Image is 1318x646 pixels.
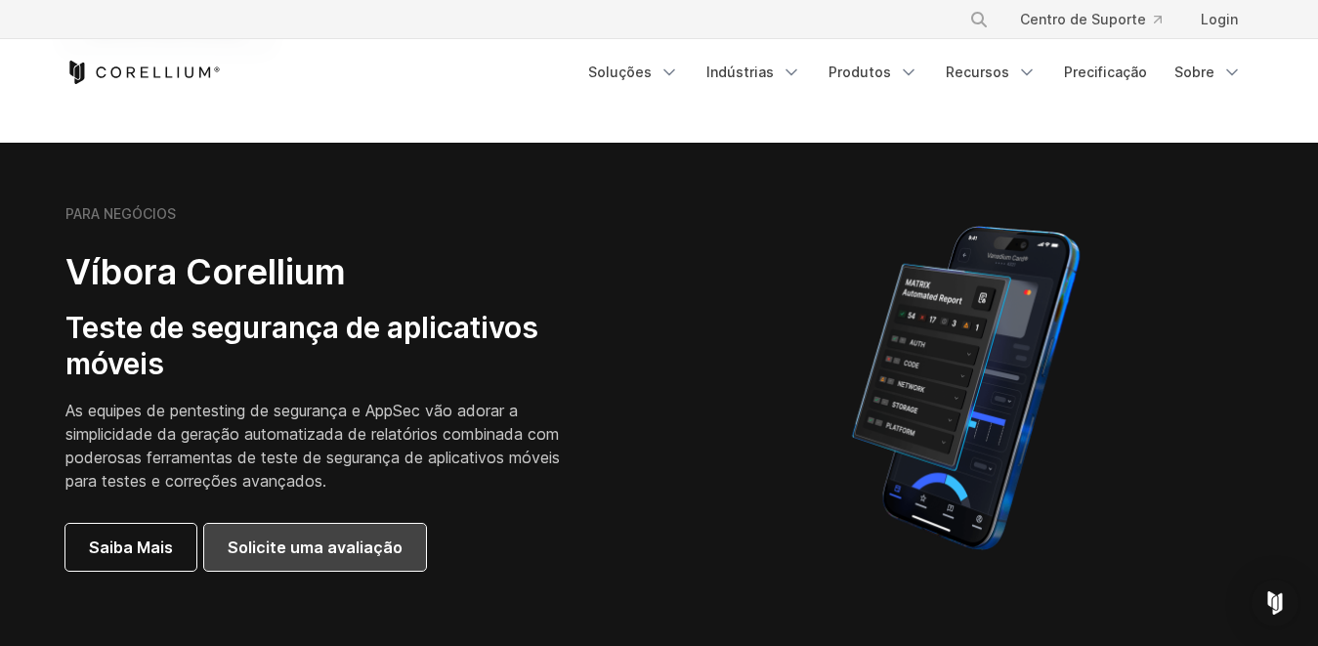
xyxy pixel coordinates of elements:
a: Precificação [1052,55,1159,90]
button: Procurar [961,2,997,37]
div: Menu de navegação [946,2,1254,37]
h2: Víbora Corellium [65,250,566,294]
a: Corellium Início [65,61,221,84]
font: Indústrias [706,63,774,82]
a: Login [1185,2,1254,37]
div: Abra o Intercom Messenger [1252,580,1298,626]
span: Solicite uma avaliação [228,536,403,559]
h6: PARA NEGÓCIOS [65,205,176,223]
div: Menu de navegação [576,55,1254,90]
p: As equipes de pentesting de segurança e AppSec vão adorar a simplicidade da geração automatizada ... [65,399,566,493]
font: Recursos [946,63,1009,82]
a: Saiba Mais [65,524,196,571]
a: Solicite uma avaliação [204,524,426,571]
font: Produtos [829,63,891,82]
font: Soluções [588,63,652,82]
font: Sobre [1174,63,1214,82]
img: Corellium MATRIX automated report on iPhone showing app vulnerability test results across securit... [819,217,1113,559]
font: Centro de Suporte [1020,10,1146,29]
h3: Teste de segurança de aplicativos móveis [65,310,566,383]
span: Saiba Mais [89,536,173,559]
